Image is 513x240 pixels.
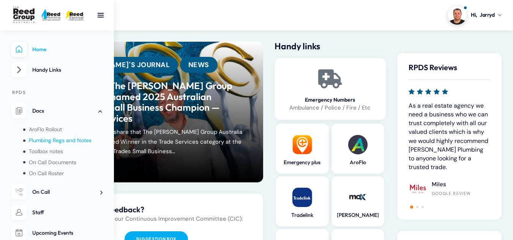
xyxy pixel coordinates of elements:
a: AroFlo Rollout [23,124,103,134]
img: RPDS Portal [11,6,87,24]
a: [PERSON_NAME]'s Journal [61,57,178,73]
a: On Call Roster [23,168,103,178]
img: Chao Ping Huang [490,154,508,172]
span: Go to slide 1 [410,205,413,209]
span: On Call Roster [29,170,64,177]
span: On Call [32,188,50,195]
a: Plumbing Regs and Notes [23,135,103,145]
a: Home [11,42,103,57]
a: Profile picture of Jarryd ShelleyHi,Jarryd [448,6,502,25]
img: Miles [409,179,427,198]
span: Handy Links [32,66,61,73]
h2: Handy links [275,42,386,50]
span: Plumbing Regs and Notes [29,137,92,144]
a: Staff [11,205,103,220]
a: We Won! The [PERSON_NAME] Group Australia named 2025 Australian Trades Small Business Champion — ... [69,80,243,124]
a: On Call [11,184,103,200]
a: Emergency Numbers [320,69,339,88]
span: On Call Documents [29,159,76,166]
h4: Miles [432,181,471,188]
p: Ambulance / Police / Fire / Etc [279,103,381,112]
div: Google Review [432,191,471,196]
a: Emergency Numbers [279,97,381,103]
span: Got Feedback? [91,205,144,214]
a: Emergency plus [279,159,325,166]
span: Go to slide 2 [416,206,418,208]
a: On Call Documents [23,157,103,167]
p: Contact our Continuous Improvement Committee (CIC): [91,214,246,223]
span: Hi, [471,11,477,19]
span: Go to slide 3 [421,206,424,208]
span: Jarryd [480,11,494,19]
a: Tradelink [279,212,325,219]
a: AroFlo [335,159,380,166]
a: News [180,57,218,73]
a: Handy Links [11,62,103,78]
a: [PERSON_NAME] [335,212,380,219]
span: Home [32,46,46,53]
span: AroFlo Rollout [29,126,62,133]
span: Toolbox notes [29,148,63,155]
span: Staff [32,209,44,216]
span: Docs [32,107,44,114]
a: Docs [11,103,103,119]
span: RPDS Reviews [409,63,457,72]
span: Upcoming Events [32,229,73,236]
p: As a real estate agency we need a business who we can trust completely with all our valued client... [409,101,490,172]
img: Profile picture of Jarryd Shelley [448,6,467,25]
a: Toolbox notes [23,146,103,156]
